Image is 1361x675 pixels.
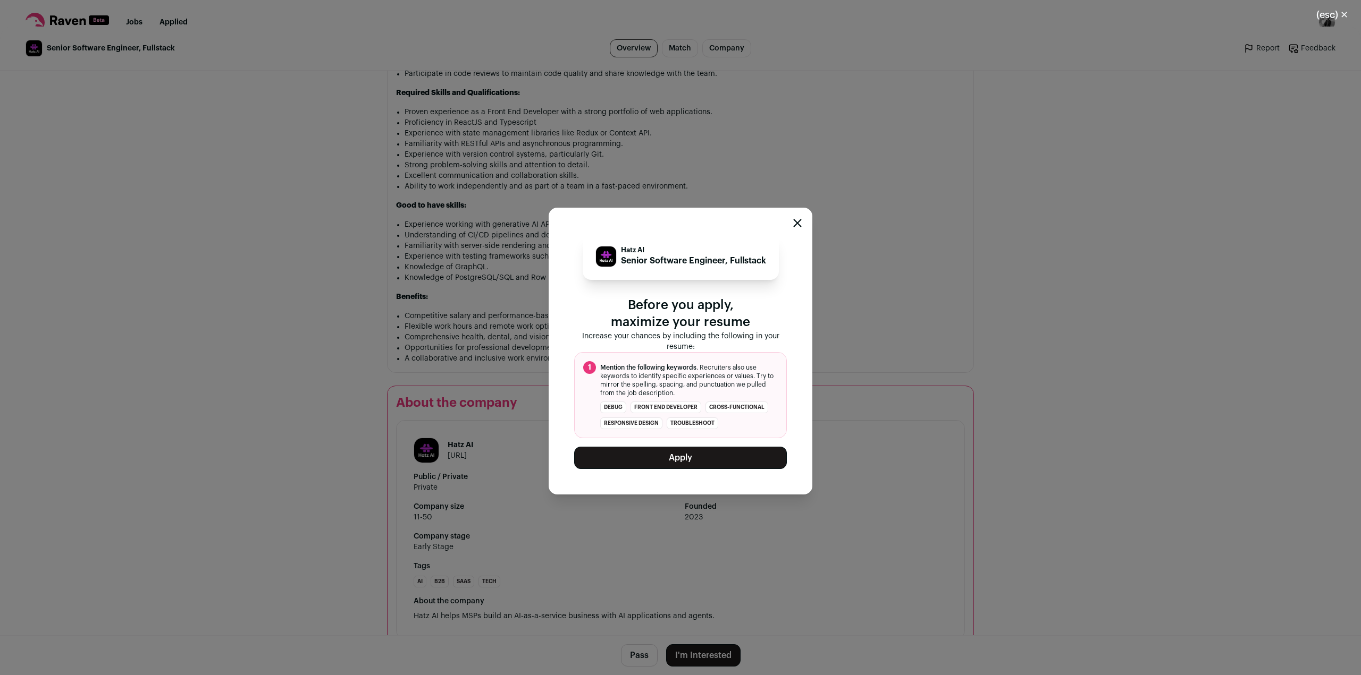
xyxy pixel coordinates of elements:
[574,331,787,352] p: Increase your chances by including the following in your resume:
[705,401,768,413] li: cross-functional
[600,401,626,413] li: debug
[631,401,701,413] li: front end developer
[621,254,766,267] p: Senior Software Engineer, Fullstack
[574,297,787,331] p: Before you apply, maximize your resume
[574,447,787,469] button: Apply
[793,219,802,227] button: Close modal
[667,417,718,429] li: troubleshoot
[600,364,696,371] span: Mention the following keywords
[621,246,766,254] p: Hatz AI
[596,246,616,267] img: a6d08d2d5ce038fcde9ae559b40ac052d6e3a12578a57c364a53bd7d71106ebc.jpg
[583,361,596,374] span: 1
[600,417,662,429] li: responsive design
[600,363,778,397] span: . Recruiters also use keywords to identify specific experiences or values. Try to mirror the spel...
[1304,3,1361,27] button: Close modal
